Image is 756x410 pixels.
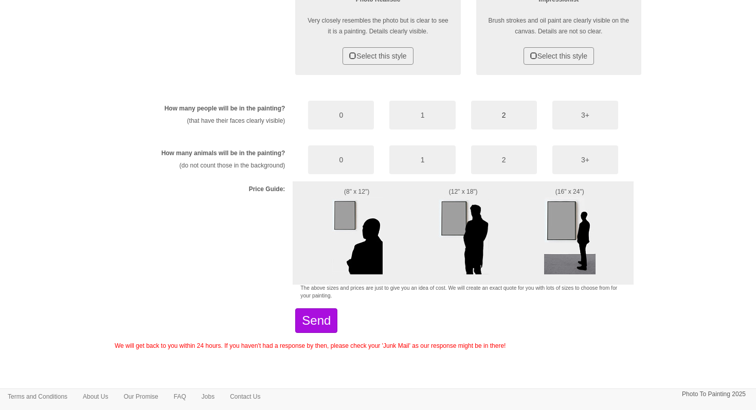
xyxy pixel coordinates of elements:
button: 0 [308,145,374,174]
a: About Us [75,389,116,404]
img: Example size of a Midi painting [438,197,489,274]
label: Price Guide: [249,185,285,194]
button: 1 [389,101,455,129]
label: How many animals will be in the painting? [161,149,285,158]
button: 3+ [552,145,618,174]
p: (that have their faces clearly visible) [130,116,285,126]
p: (12" x 18") [428,187,498,197]
a: Jobs [194,389,222,404]
a: Contact Us [222,389,268,404]
p: (16" x 24") [513,187,626,197]
button: Send [295,308,337,333]
p: We will get back to you within 24 hours. If you haven't had a response by then, please check your... [115,341,641,351]
p: Photo To Painting 2025 [682,389,746,400]
button: Select this style [524,47,594,65]
p: (8" x 12") [300,187,413,197]
p: Very closely resembles the photo but is clear to see it is a painting. Details clearly visible. [305,15,450,37]
button: 1 [389,145,455,174]
img: Example size of a small painting [331,197,383,274]
button: Select this style [343,47,413,65]
p: (do not count those in the background) [130,160,285,171]
p: Brush strokes and oil paint are clearly visible on the canvas. Details are not so clear. [487,15,631,37]
p: The above sizes and prices are just to give you an idea of cost. We will create an exact quote fo... [300,285,626,300]
button: 3+ [552,101,618,129]
a: Our Promise [116,389,166,404]
a: FAQ [166,389,194,404]
button: 2 [471,101,537,129]
button: 0 [308,101,374,129]
button: 2 [471,145,537,174]
label: How many people will be in the painting? [165,104,285,113]
img: Example size of a large painting [544,197,596,274]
